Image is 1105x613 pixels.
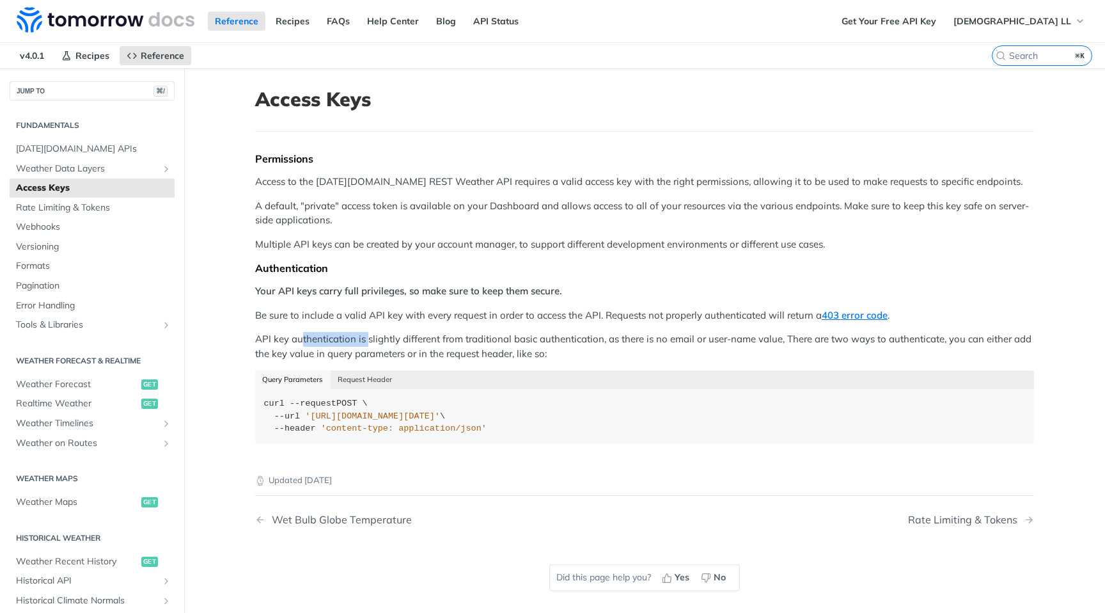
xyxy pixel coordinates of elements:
[255,285,562,297] strong: Your API keys carry full privileges, so make sure to keep them secure.
[10,81,175,100] button: JUMP TO⌘/
[16,221,171,234] span: Webhooks
[161,438,171,449] button: Show subpages for Weather on Routes
[161,320,171,330] button: Show subpages for Tools & Libraries
[16,163,158,175] span: Weather Data Layers
[10,315,175,335] a: Tools & LibrariesShow subpages for Tools & Libraries
[255,474,1034,487] p: Updated [DATE]
[16,143,171,155] span: [DATE][DOMAIN_NAME] APIs
[10,394,175,413] a: Realtime Weatherget
[10,198,175,218] a: Rate Limiting & Tokens
[161,596,171,606] button: Show subpages for Historical Climate Normals
[16,280,171,292] span: Pagination
[16,496,138,509] span: Weather Maps
[161,576,171,586] button: Show subpages for Historical API
[360,12,426,31] a: Help Center
[320,12,357,31] a: FAQs
[953,15,1071,27] span: [DEMOGRAPHIC_DATA] LL
[10,237,175,257] a: Versioning
[16,417,158,430] span: Weather Timelines
[255,175,1034,189] p: Access to the [DATE][DOMAIN_NAME] REST Weather API requires a valid access key with the right per...
[141,557,158,567] span: get
[996,51,1006,61] svg: Search
[10,571,175,591] a: Historical APIShow subpages for Historical API
[16,437,158,450] span: Weather on Routes
[549,564,740,591] div: Did this page help you?
[255,199,1034,228] p: A default, "private" access token is available on your Dashboard and allows access to all of your...
[16,378,138,391] span: Weather Forecast
[141,497,158,507] span: get
[161,164,171,174] button: Show subpages for Weather Data Layers
[714,571,726,584] span: No
[120,46,191,65] a: Reference
[1072,49,1088,62] kbd: ⌘K
[255,308,1034,323] p: Be sure to include a valid API key with every request in order to access the API. Requests not pr...
[274,424,316,433] span: --header
[141,379,158,390] span: get
[16,319,158,331] span: Tools & Libraries
[10,434,175,453] a: Weather on RoutesShow subpages for Weather on Routes
[255,237,1034,252] p: Multiple API keys can be created by your account manager, to support different development enviro...
[305,411,440,421] span: '[URL][DOMAIN_NAME][DATE]'
[331,370,400,388] button: Request Header
[264,399,285,408] span: curl
[54,46,116,65] a: Recipes
[10,120,175,131] h2: Fundamentals
[255,501,1034,539] nav: Pagination Controls
[10,159,175,179] a: Weather Data LayersShow subpages for Weather Data Layers
[255,88,1034,111] h1: Access Keys
[269,12,317,31] a: Recipes
[321,424,487,433] span: 'content-type: application/json'
[10,552,175,571] a: Weather Recent Historyget
[696,568,733,587] button: No
[153,86,168,97] span: ⌘/
[255,262,1034,275] div: Authentication
[16,299,171,312] span: Error Handling
[274,411,301,421] span: --url
[10,355,175,367] h2: Weather Forecast & realtime
[75,50,109,61] span: Recipes
[17,7,194,33] img: Tomorrow.io Weather API Docs
[16,241,171,253] span: Versioning
[16,594,158,607] span: Historical Climate Normals
[675,571,689,584] span: Yes
[16,555,138,568] span: Weather Recent History
[466,12,526,31] a: API Status
[10,179,175,198] a: Access Keys
[946,12,1092,31] button: [DEMOGRAPHIC_DATA] LL
[10,257,175,276] a: Formats
[16,397,138,410] span: Realtime Weather
[10,296,175,315] a: Error Handling
[265,514,412,526] div: Wet Bulb Globe Temperature
[10,276,175,296] a: Pagination
[16,202,171,214] span: Rate Limiting & Tokens
[16,260,171,273] span: Formats
[208,12,265,31] a: Reference
[10,139,175,159] a: [DATE][DOMAIN_NAME] APIs
[10,414,175,433] a: Weather TimelinesShow subpages for Weather Timelines
[10,532,175,544] h2: Historical Weather
[835,12,943,31] a: Get Your Free API Key
[657,568,696,587] button: Yes
[141,50,184,61] span: Reference
[255,152,1034,165] div: Permissions
[429,12,463,31] a: Blog
[13,46,51,65] span: v4.0.1
[908,514,1024,526] div: Rate Limiting & Tokens
[16,575,158,587] span: Historical API
[822,309,888,321] a: 403 error code
[141,399,158,409] span: get
[255,514,589,526] a: Previous Page: Wet Bulb Globe Temperature
[10,591,175,610] a: Historical Climate NormalsShow subpages for Historical Climate Normals
[10,375,175,394] a: Weather Forecastget
[10,473,175,484] h2: Weather Maps
[255,332,1034,361] p: API key authentication is slightly different from traditional basic authentication, as there is n...
[264,397,1026,435] div: POST \ \
[10,493,175,512] a: Weather Mapsget
[908,514,1034,526] a: Next Page: Rate Limiting & Tokens
[16,182,171,195] span: Access Keys
[10,218,175,237] a: Webhooks
[161,418,171,429] button: Show subpages for Weather Timelines
[290,399,336,408] span: --request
